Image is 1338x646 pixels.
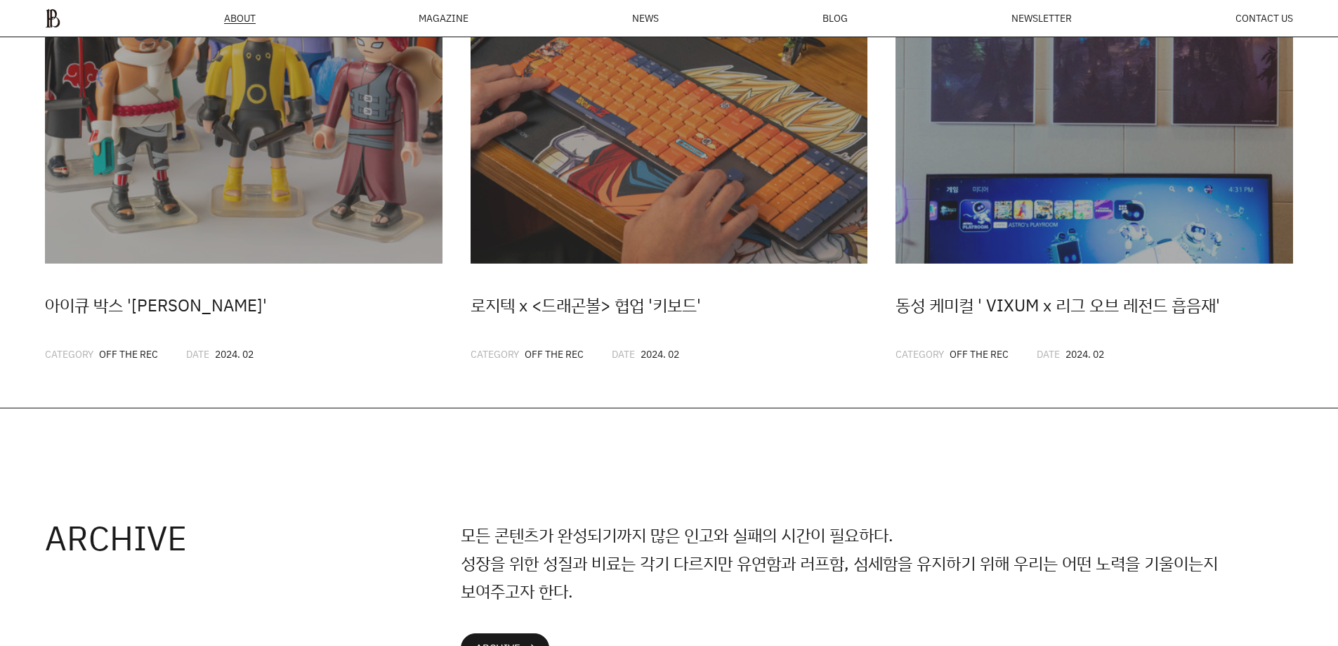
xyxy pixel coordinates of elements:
[632,13,659,23] a: NEWS
[419,13,468,23] div: MAGAZINE
[471,347,519,361] span: CATEGORY
[1011,13,1072,23] a: NEWSLETTER
[896,347,944,361] span: CATEGORY
[950,347,1009,361] span: OFF THE REC
[186,347,209,361] span: DATE
[1235,13,1293,23] a: CONTACT US
[45,347,93,361] span: CATEGORY
[896,292,1293,318] div: 동성 케미컬 ' VIXUM x 리그 오브 레전드 흡음재'
[45,521,461,555] h4: ARCHIVE
[461,521,1233,605] p: 모든 콘텐츠가 완성되기까지 많은 인고와 실패의 시간이 필요하다. 성장을 위한 성질과 비료는 각기 다르지만 유연함과 러프함, 섬세함을 유지하기 위해 우리는 어떤 노력을 기울이는...
[1065,347,1104,361] span: 2024. 02
[822,13,848,23] a: BLOG
[525,347,584,361] span: OFF THE REC
[99,347,158,361] span: OFF THE REC
[45,8,60,28] img: ba379d5522eb3.png
[215,347,254,361] span: 2024. 02
[224,13,256,23] span: ABOUT
[45,292,442,318] div: 아이큐 박스 '[PERSON_NAME]'
[471,292,868,318] div: 로지텍 x <드래곤볼> 협업 '키보드'
[641,347,679,361] span: 2024. 02
[612,347,635,361] span: DATE
[1037,347,1060,361] span: DATE
[224,13,256,24] a: ABOUT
